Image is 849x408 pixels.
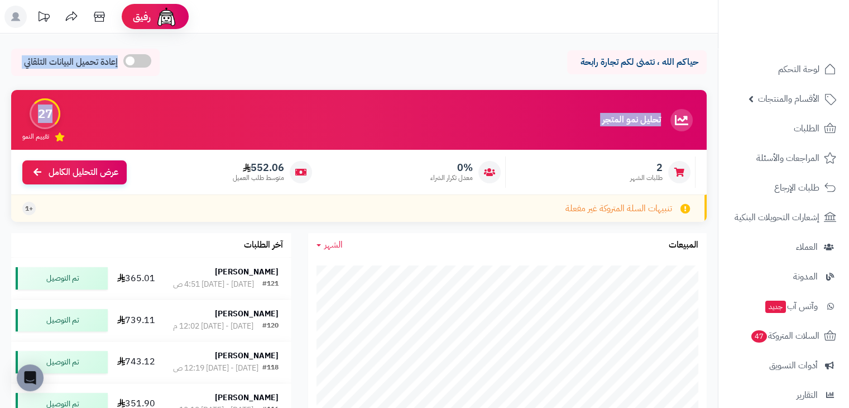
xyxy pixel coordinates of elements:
[133,10,151,23] span: رفيق
[764,298,818,314] span: وآتس آب
[773,31,838,55] img: logo-2.png
[796,239,818,255] span: العملاء
[233,162,284,174] span: 552.06
[262,363,279,374] div: #118
[630,173,663,183] span: طلبات الشهر
[430,173,473,183] span: معدل تكرار الشراء
[215,266,279,278] strong: [PERSON_NAME]
[173,363,258,374] div: [DATE] - [DATE] 12:19 ص
[797,387,818,403] span: التقارير
[30,6,57,31] a: تحديثات المنصة
[112,341,160,383] td: 743.12
[49,166,118,179] span: عرض التحليل الكامل
[215,350,279,362] strong: [PERSON_NAME]
[24,56,118,69] span: إعادة تحميل البيانات التلقائي
[16,267,108,290] div: تم التوصيل
[22,132,49,141] span: تقييم النمو
[758,91,819,107] span: الأقسام والمنتجات
[155,6,178,28] img: ai-face.png
[565,202,672,215] span: تنبيهات السلة المتروكة غير مفعلة
[725,322,842,349] a: السلات المتروكة47
[669,240,698,250] h3: المبيعات
[725,115,842,142] a: الطلبات
[725,56,842,83] a: لوحة التحكم
[725,174,842,201] a: طلبات الإرجاع
[756,150,819,166] span: المراجعات والأسئلة
[793,269,818,284] span: المدونة
[575,56,698,69] p: حياكم الله ، نتمنى لكم تجارة رابحة
[25,204,33,214] span: +1
[16,309,108,331] div: تم التوصيل
[725,293,842,320] a: وآتس آبجديد
[112,300,160,341] td: 739.11
[725,145,842,172] a: المراجعات والأسئلة
[751,330,767,343] span: 47
[215,392,279,404] strong: [PERSON_NAME]
[262,279,279,290] div: #121
[316,239,343,252] a: الشهر
[173,279,254,290] div: [DATE] - [DATE] 4:51 ص
[750,328,819,344] span: السلات المتروكة
[215,308,279,320] strong: [PERSON_NAME]
[765,301,786,313] span: جديد
[233,173,284,183] span: متوسط طلب العميل
[725,352,842,379] a: أدوات التسويق
[794,121,819,136] span: الطلبات
[725,263,842,290] a: المدونة
[725,234,842,260] a: العملاء
[173,321,253,332] div: [DATE] - [DATE] 12:02 م
[774,180,819,196] span: طلبات الإرجاع
[430,162,473,174] span: 0%
[725,204,842,231] a: إشعارات التحويلات البنكية
[735,210,819,225] span: إشعارات التحويلات البنكية
[22,160,127,184] a: عرض التحليل الكامل
[16,351,108,373] div: تم التوصيل
[602,115,661,125] h3: تحليل نمو المتجر
[262,321,279,332] div: #120
[244,240,283,250] h3: آخر الطلبات
[778,61,819,77] span: لوحة التحكم
[630,162,663,174] span: 2
[17,364,44,391] div: Open Intercom Messenger
[112,258,160,299] td: 365.01
[769,358,818,373] span: أدوات التسويق
[324,238,343,252] span: الشهر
